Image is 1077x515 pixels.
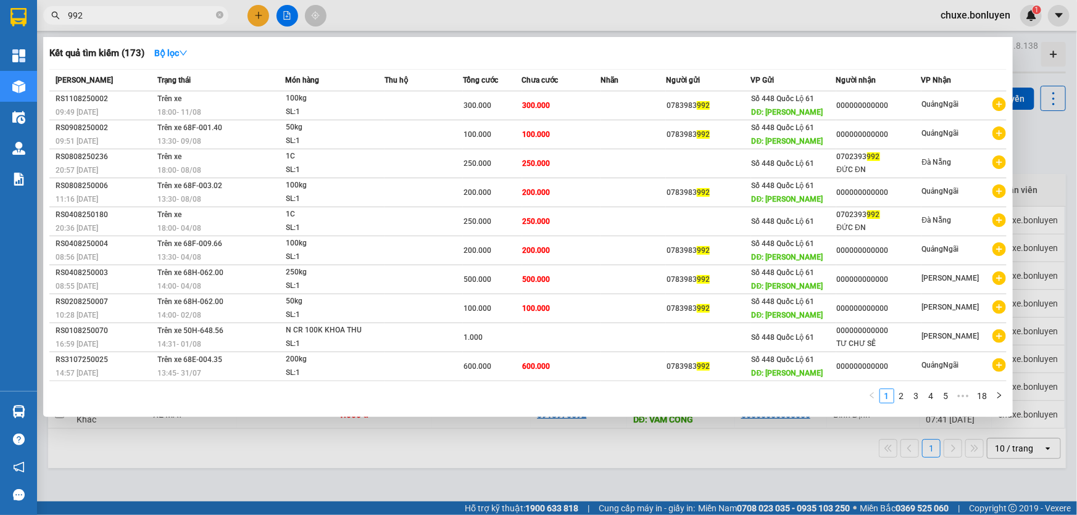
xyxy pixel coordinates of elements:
span: 20:36 [DATE] [56,224,98,233]
div: SL: 1 [286,163,378,177]
span: Người gửi [666,76,700,84]
span: 100.000 [464,130,491,139]
span: Số 448 Quốc Lộ 61 [752,123,815,132]
div: RS0408250180 [56,208,154,221]
span: 20:57 [DATE] [56,166,98,175]
div: 0783983 [667,186,751,199]
div: 000000000000 [837,99,921,112]
a: 2 [895,389,909,403]
div: 1C [286,208,378,221]
img: warehouse-icon [12,142,25,155]
div: SL: 1 [286,105,378,119]
span: Chưa cước [522,76,559,84]
div: 0702393 [837,150,921,163]
span: 10:28 [DATE] [56,311,98,319]
div: 000000000000 [837,302,921,315]
div: 000000000000 [837,128,921,141]
span: DĐ: [PERSON_NAME] [752,195,823,204]
span: Trên xe 68F-009.66 [157,239,222,248]
li: 4 [924,389,939,403]
span: Trên xe 68F-001.40 [157,123,222,132]
span: 14:00 - 04/08 [157,282,201,290]
img: warehouse-icon [12,405,25,418]
span: 250.000 [523,217,551,226]
span: 100.000 [464,304,491,313]
li: 18 [973,389,992,403]
button: right [992,389,1007,403]
div: 0783983 [667,99,751,112]
span: 992 [697,304,710,313]
span: 13:30 - 08/08 [157,195,201,204]
div: 50kg [286,295,378,308]
li: Next Page [992,389,1007,403]
span: plus-circle [992,329,1006,343]
span: search [51,11,60,20]
div: RS3107250025 [56,353,154,366]
span: Trên xe [157,94,181,103]
span: VP Nhận [921,76,952,84]
span: 992 [867,210,880,219]
span: Thu hộ [385,76,408,84]
span: 13:30 - 04/08 [157,253,201,262]
span: close-circle [216,11,223,19]
li: 1 [879,389,894,403]
div: SL: 1 [286,366,378,380]
span: 250.000 [464,159,491,168]
span: 11:16 [DATE] [56,195,98,204]
span: 200.000 [464,188,491,197]
strong: Bộ lọc [154,48,188,58]
span: Trên xe 68F-003.02 [157,181,222,190]
div: 000000000000 [837,186,921,199]
div: RS0808250236 [56,150,154,163]
li: 3 [909,389,924,403]
div: 0783983 [667,128,751,141]
span: VP Gửi [751,76,775,84]
span: 09:49 [DATE] [56,108,98,117]
div: SL: 1 [286,279,378,293]
span: 992 [697,130,710,139]
span: Đà Nẵng [922,216,952,225]
div: RS0908250002 [56,122,154,134]
img: solution-icon [12,173,25,186]
span: Số 448 Quốc Lộ 61 [752,355,815,364]
div: 0783983 [667,273,751,286]
span: Số 448 Quốc Lộ 61 [752,239,815,248]
span: down [179,49,188,57]
span: plus-circle [992,300,1006,314]
span: Số 448 Quốc Lộ 61 [752,181,815,190]
span: DĐ: [PERSON_NAME] [752,282,823,290]
div: 0783983 [667,360,751,373]
span: QuảngNgãi [922,100,959,109]
span: Số 448 Quốc Lộ 61 [752,333,815,342]
span: right [996,392,1003,399]
div: RS1108250002 [56,93,154,105]
span: 992 [697,188,710,197]
span: 200.000 [464,246,491,255]
span: DĐ: [PERSON_NAME] [752,137,823,146]
div: SL: 1 [286,134,378,148]
span: notification [13,461,25,473]
button: left [865,389,879,403]
li: 2 [894,389,909,403]
span: QuảngNgãi [922,187,959,196]
span: Trên xe 68E-004.35 [157,355,222,364]
img: warehouse-icon [12,80,25,93]
span: 200.000 [523,188,551,197]
div: 000000000000 [837,273,921,286]
a: 5 [939,389,953,403]
span: Trạng thái [157,76,191,84]
span: Trên xe 68H-062.00 [157,297,223,306]
span: close-circle [216,10,223,22]
div: ĐỨC ĐN [837,221,921,234]
span: 600.000 [523,362,551,371]
div: SL: 1 [286,192,378,206]
span: 992 [867,152,880,161]
span: Người nhận [836,76,876,84]
span: ••• [954,389,973,403]
div: 000000000000 [837,324,921,337]
div: 100kg [286,92,378,105]
span: Số 448 Quốc Lộ 61 [752,217,815,226]
div: SL: 1 [286,221,378,235]
div: RS0208250007 [56,295,154,308]
span: 16:59 [DATE] [56,340,98,348]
